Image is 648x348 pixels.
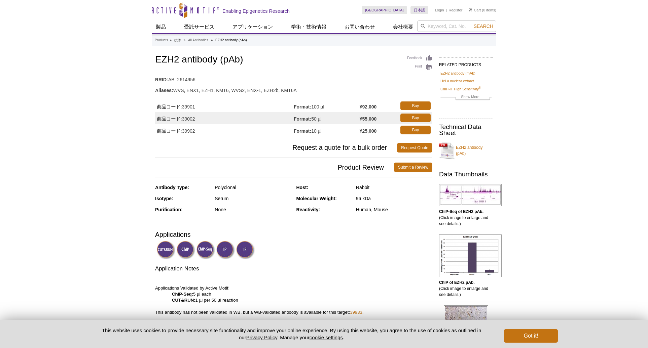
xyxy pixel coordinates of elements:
strong: 商品コード: [157,128,182,134]
strong: ¥92,000 [360,104,377,110]
a: Buy [400,114,431,122]
button: Search [472,23,495,29]
a: HeLa nuclear extract [440,78,474,84]
p: This website uses cookies to provide necessary site functionality and improve your online experie... [90,327,493,341]
a: Request Quote [397,143,432,153]
div: None [215,207,291,213]
a: Show More [440,94,492,101]
a: 日本語 [410,6,428,14]
p: (Click image to enlarge and see details.) [439,279,493,298]
li: (0 items) [469,6,496,14]
div: Human, Mouse [356,207,432,213]
strong: Host: [296,185,309,190]
span: Product Review [155,163,394,172]
div: Polyclonal [215,184,291,190]
p: (Click image to enlarge and see details.) [439,209,493,227]
a: Register [448,8,462,12]
strong: ChIP-Seq: [172,292,193,297]
a: 会社概要 [389,20,417,33]
a: Feedback [407,54,432,62]
a: EZH2 antibody (mAb) [440,70,475,76]
a: Products [155,37,168,43]
strong: CUT&RUN: [172,298,195,303]
h2: RELATED PRODUCTS [439,57,493,69]
img: ChIP Validated [177,241,195,259]
button: cookie settings [310,335,343,340]
strong: ¥25,000 [360,128,377,134]
a: Buy [400,126,431,134]
td: 10 µl [294,124,360,136]
input: Keyword, Cat. No. [417,20,496,32]
button: Got it! [504,329,558,343]
a: All Antibodies [188,37,208,43]
a: EZH2 antibody (pAb) [439,140,493,161]
span: Search [474,24,493,29]
a: Submit a Review [394,163,432,172]
img: EZH2 antibody (pAb) tested by ChIP-Seq. [439,184,502,206]
h1: EZH2 antibody (pAb) [155,54,432,66]
a: [GEOGRAPHIC_DATA] [362,6,407,14]
a: Cart [469,8,481,12]
li: EZH2 antibody (pAb) [215,38,247,42]
div: Rabbit [356,184,432,190]
td: 50 µl [294,112,360,124]
h3: Application Notes [155,265,432,274]
h2: Enabling Epigenetics Research [222,8,290,14]
h2: Data Thumbnails [439,171,493,177]
h3: Applications [155,229,432,240]
td: 39902 [155,124,294,136]
img: Your Cart [469,8,472,11]
strong: Antibody Type: [155,185,189,190]
div: Serum [215,195,291,202]
li: » [170,38,172,42]
a: 学術・技術情報 [287,20,330,33]
a: Privacy Policy [246,335,277,340]
h2: Technical Data Sheet [439,124,493,136]
strong: Reactivity: [296,207,320,212]
a: アプリケーション [228,20,277,33]
strong: Format: [294,128,311,134]
strong: Format: [294,116,311,122]
img: ChIP-Seq Validated [196,241,215,259]
a: 受託サービス [180,20,218,33]
a: お問い合わせ [340,20,379,33]
strong: 商品コード: [157,116,182,122]
strong: Format: [294,104,311,110]
td: WVS, ENX1, EZH1, KMT6, WVS2, ENX-1, EZH2b, KMT6A [155,83,432,94]
a: Buy [400,101,431,110]
img: EZH2 antibody (pAb) tested by ChIP. [439,234,502,277]
b: ChIP of EZH2 pAb. [439,280,475,285]
a: Print [407,63,432,71]
td: AB_2614956 [155,73,432,83]
a: Login [435,8,444,12]
p: Applications Validated by Active Motif: 5 µl each 1 µl per 50 µl reaction This antibody has not b... [155,279,432,328]
td: 100 µl [294,100,360,112]
div: 96 kDa [356,195,432,202]
strong: Aliases: [155,87,173,93]
a: 製品 [152,20,170,33]
strong: Molecular Weight: [296,196,337,201]
td: 39002 [155,112,294,124]
img: Immunoprecipitation Validated [216,241,235,259]
strong: ¥55,000 [360,116,377,122]
a: 抗体 [174,37,181,43]
a: 39933 [350,310,362,315]
b: ChIP-Seq of EZH2 pAb. [439,209,483,214]
li: » [184,38,186,42]
td: 39901 [155,100,294,112]
strong: RRID: [155,77,168,83]
a: ChIP-IT High Sensitivity® [440,86,481,92]
li: | [446,6,447,14]
img: CUT&RUN Validated [157,241,175,259]
strong: 商品コード: [157,104,182,110]
strong: Isotype: [155,196,173,201]
sup: ® [479,86,481,89]
strong: Purification: [155,207,183,212]
span: Request a quote for a bulk order [155,143,397,153]
li: » [211,38,213,42]
img: Immunofluorescence Validated [236,241,255,259]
